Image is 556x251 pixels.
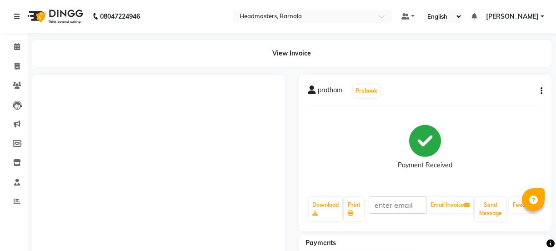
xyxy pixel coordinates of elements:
[100,4,140,29] b: 08047224946
[427,197,473,213] button: Email Invoice
[344,197,364,221] a: Print
[353,85,380,97] button: Prebook
[309,197,342,221] a: Download
[398,161,452,170] div: Payment Received
[23,4,85,29] img: logo
[486,12,539,21] span: [PERSON_NAME]
[509,197,541,213] a: Feedback
[369,196,427,214] input: enter email
[318,85,342,98] span: pratham
[32,40,551,67] div: View Invoice
[306,239,336,247] span: Payments
[475,197,506,221] button: Send Message
[518,215,547,242] iframe: chat widget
